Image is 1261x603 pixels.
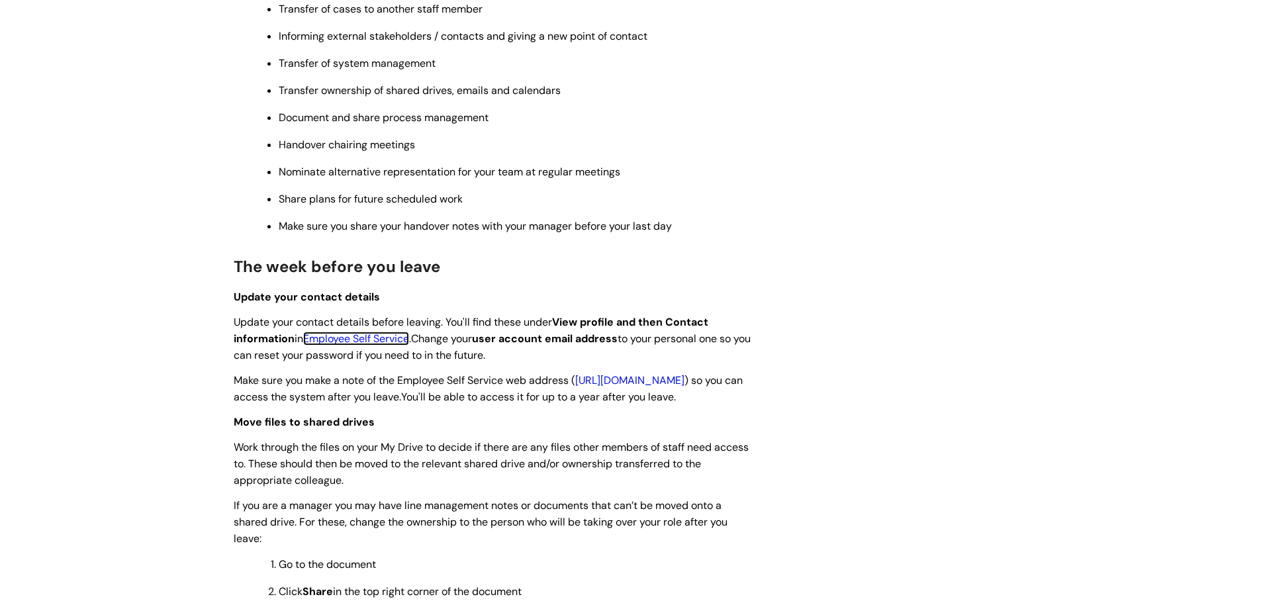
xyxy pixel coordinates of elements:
[234,315,708,346] span: Update your contact details before leaving. You'll find these under in .
[279,2,483,16] span: Transfer of cases to another staff member
[279,138,415,152] span: Handover chairing meetings
[279,29,647,43] span: Informing external stakeholders / contacts and giving a new point of contact
[234,498,727,545] span: If you are a manager you may have line management notes or documents that can’t be moved onto a s...
[279,111,489,124] span: Document and share process management
[303,332,409,346] a: Employee Self Service
[279,219,672,233] span: Make sure you share your handover notes with your manager before your last day
[401,390,676,404] span: You'll be able to access it for up to a year after you leave.
[472,332,618,346] strong: user account email address
[234,290,380,304] span: Update your contact details
[279,192,463,206] span: Share plans for future scheduled work
[234,440,749,487] span: Work through the files on your My Drive to decide if there are any files other members of staff n...
[279,557,376,571] span: Go to the document
[234,373,743,404] span: Make sure you make a note of the Employee Self Service web address ( ) so you can access the syst...
[279,83,561,97] span: Transfer ownership of shared drives, emails and calendars
[575,373,684,387] a: [URL][DOMAIN_NAME]
[234,332,751,362] span: Change your to your personal one so you can reset your password if you need to in the future.
[303,584,333,598] strong: Share
[279,584,522,598] span: Click in the top right corner of the document
[234,256,440,277] span: The week before you leave
[234,415,375,429] span: Move files to shared drives
[279,165,620,179] span: Nominate alternative representation for your team at regular meetings
[279,56,436,70] span: Transfer of system management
